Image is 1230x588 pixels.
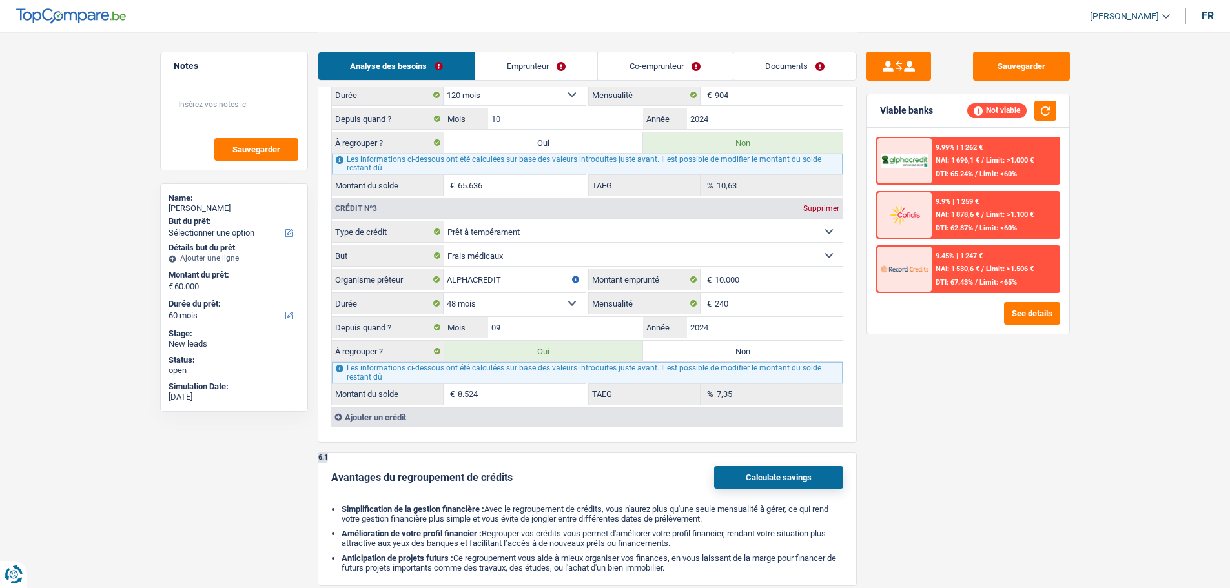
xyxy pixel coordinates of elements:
b: Amélioration de votre profil financier : [342,529,482,538]
button: See details [1004,302,1060,325]
span: DTI: 62.87% [936,224,973,232]
span: Limit: >1.100 € [986,210,1034,219]
span: DTI: 67.43% [936,278,973,287]
span: NAI: 1 530,6 € [936,265,979,273]
span: / [975,170,978,178]
label: Durée du prêt: [169,299,297,309]
h5: Notes [174,61,294,72]
div: Name: [169,193,300,203]
div: 9.99% | 1 262 € [936,143,983,152]
div: Les informations ci-dessous ont été calculées sur base des valeurs introduites juste avant. Il es... [332,362,843,383]
label: Année [643,317,687,338]
span: NAI: 1 696,1 € [936,156,979,165]
span: Limit: <60% [979,170,1017,178]
label: Année [643,108,687,129]
div: New leads [169,339,300,349]
b: Anticipation de projets futurs : [342,553,453,563]
img: TopCompare Logo [16,8,126,24]
label: Depuis quand ? [332,317,444,338]
input: AAAA [687,317,843,338]
span: / [981,210,984,219]
label: À regrouper ? [332,341,444,361]
div: Ajouter une ligne [169,254,300,263]
label: Durée [332,85,444,105]
label: Oui [444,132,644,153]
label: But du prêt: [169,216,297,227]
span: / [975,224,978,232]
div: fr [1202,10,1214,22]
label: Montant du solde [332,384,444,405]
div: Not viable [967,103,1027,117]
a: Analyse des besoins [318,52,475,80]
div: Stage: [169,329,300,339]
span: NAI: 1 878,6 € [936,210,979,219]
label: TAEG [589,175,701,196]
div: Les informations ci-dessous ont été calculées sur base des valeurs introduites juste avant. Il es... [332,154,843,174]
img: Record Credits [881,257,928,281]
div: 9.45% | 1 247 € [936,252,983,260]
label: Mois [444,317,488,338]
span: € [701,269,715,290]
input: AAAA [687,108,843,129]
label: Type de crédit [332,221,444,242]
label: Montant emprunté [589,269,701,290]
img: AlphaCredit [881,154,928,168]
span: % [701,175,717,196]
b: Simplification de la gestion financière : [342,504,484,514]
a: [PERSON_NAME] [1080,6,1170,27]
div: Status: [169,355,300,365]
input: MM [488,108,644,129]
label: Mensualité [589,293,701,314]
label: Mois [444,108,488,129]
input: MM [488,317,644,338]
span: DTI: 65.24% [936,170,973,178]
label: Non [643,341,843,361]
button: Sauvegarder [214,138,298,161]
a: Co-emprunteur [598,52,732,80]
label: Mensualité [589,85,701,105]
span: € [169,281,173,292]
span: / [981,265,984,273]
div: 6.1 [318,453,328,463]
div: Simulation Date: [169,381,300,392]
button: Sauvegarder [973,52,1070,81]
span: / [975,278,978,287]
label: TAEG [589,384,701,405]
span: Limit: >1.000 € [986,156,1034,165]
li: Regrouper vos crédits vous permet d'améliorer votre profil financier, rendant votre situation plu... [342,529,843,548]
div: Détails but du prêt [169,243,300,253]
span: Limit: >1.506 € [986,265,1034,273]
span: Limit: <60% [979,224,1017,232]
span: / [981,156,984,165]
span: % [701,384,717,405]
div: open [169,365,300,376]
div: [DATE] [169,392,300,402]
label: Organisme prêteur [332,269,444,290]
span: Limit: <65% [979,278,1017,287]
label: But [332,245,444,266]
label: Montant du solde [332,175,444,196]
a: Documents [733,52,856,80]
label: À regrouper ? [332,132,444,153]
div: [PERSON_NAME] [169,203,300,214]
div: 9.9% | 1 259 € [936,198,979,206]
label: Oui [444,341,644,361]
div: Avantages du regroupement de crédits [331,471,513,483]
span: € [444,384,458,405]
div: Ajouter un crédit [331,407,843,427]
div: Viable banks [880,105,933,116]
a: Emprunteur [475,52,597,80]
span: € [701,85,715,105]
label: Depuis quand ? [332,108,444,129]
div: Crédit nº3 [332,205,380,212]
label: Durée [332,293,444,314]
button: Calculate savings [714,466,843,489]
label: Montant du prêt: [169,270,297,280]
img: Cofidis [881,203,928,227]
li: Avec le regroupement de crédits, vous n'aurez plus qu'une seule mensualité à gérer, ce qui rend v... [342,504,843,523]
span: Sauvegarder [232,145,280,154]
div: Supprimer [800,205,843,212]
span: € [701,293,715,314]
label: Non [643,132,843,153]
li: Ce regroupement vous aide à mieux organiser vos finances, en vous laissant de la marge pour finan... [342,553,843,573]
